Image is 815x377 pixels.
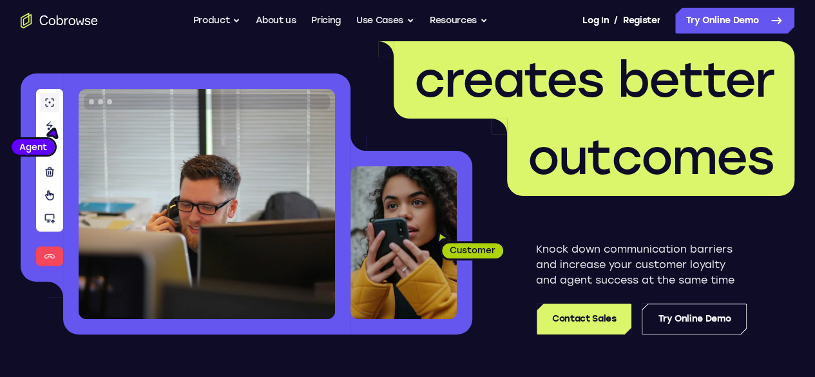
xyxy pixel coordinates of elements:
a: Try Online Demo [675,8,794,34]
img: A customer support agent talking on the phone [79,89,335,319]
span: creates better [414,51,774,109]
button: Product [193,8,241,34]
button: Use Cases [356,8,414,34]
a: Register [623,8,660,34]
a: Go to the home page [21,13,98,28]
a: Log In [582,8,608,34]
button: Resources [430,8,488,34]
a: Try Online Demo [642,304,747,334]
a: Contact Sales [537,304,631,334]
p: Knock down communication barriers and increase your customer loyalty and agent success at the sam... [536,242,747,288]
a: About us [256,8,296,34]
span: outcomes [528,128,774,186]
img: A customer holding their phone [350,166,457,319]
a: Pricing [311,8,341,34]
span: / [614,13,618,28]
